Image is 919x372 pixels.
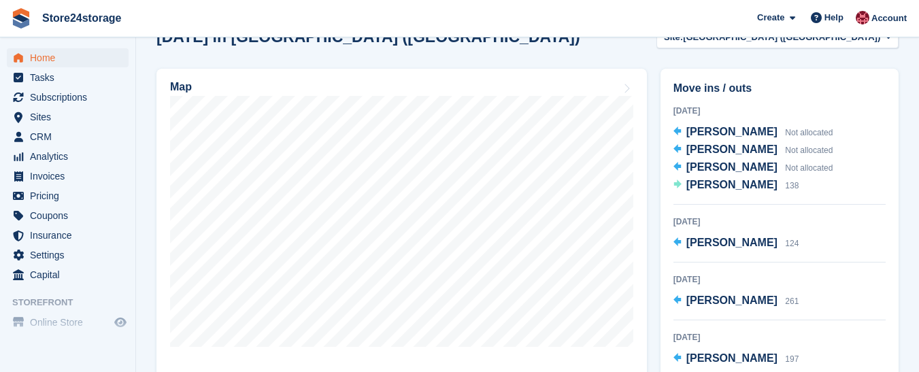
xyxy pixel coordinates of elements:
span: Invoices [30,167,112,186]
a: [PERSON_NAME] 261 [673,292,799,310]
span: 124 [785,239,799,248]
div: [DATE] [673,105,886,117]
span: [PERSON_NAME] [686,294,778,306]
span: Analytics [30,147,112,166]
h2: [DATE] in [GEOGRAPHIC_DATA] ([GEOGRAPHIC_DATA]) [156,28,580,46]
span: Capital [30,265,112,284]
span: [PERSON_NAME] [686,161,778,173]
div: [DATE] [673,273,886,286]
span: Sites [30,107,112,126]
span: Site: [664,31,683,44]
a: menu [7,206,129,225]
span: [PERSON_NAME] [686,179,778,190]
img: Mandy Huges [856,11,869,24]
span: [PERSON_NAME] [686,352,778,364]
a: Store24storage [37,7,127,29]
span: Not allocated [785,163,833,173]
a: menu [7,265,129,284]
a: menu [7,186,129,205]
img: stora-icon-8386f47178a22dfd0bd8f6a31ec36ba5ce8667c1dd55bd0f319d3a0aa187defe.svg [11,8,31,29]
span: [PERSON_NAME] [686,237,778,248]
span: Coupons [30,206,112,225]
span: Online Store [30,313,112,332]
span: Not allocated [785,146,833,155]
span: Tasks [30,68,112,87]
a: [PERSON_NAME] 197 [673,350,799,368]
span: Account [871,12,907,25]
a: menu [7,88,129,107]
span: CRM [30,127,112,146]
span: [GEOGRAPHIC_DATA] ([GEOGRAPHIC_DATA]) [683,31,880,44]
a: [PERSON_NAME] Not allocated [673,124,833,141]
a: [PERSON_NAME] Not allocated [673,141,833,159]
span: Pricing [30,186,112,205]
a: menu [7,127,129,146]
a: menu [7,107,129,126]
div: [DATE] [673,331,886,343]
a: [PERSON_NAME] 138 [673,177,799,195]
a: menu [7,313,129,332]
span: Storefront [12,296,135,309]
span: 197 [785,354,799,364]
a: menu [7,147,129,166]
h2: Map [170,81,192,93]
span: [PERSON_NAME] [686,126,778,137]
a: menu [7,167,129,186]
a: [PERSON_NAME] 124 [673,235,799,252]
a: menu [7,226,129,245]
span: [PERSON_NAME] [686,143,778,155]
span: Subscriptions [30,88,112,107]
div: [DATE] [673,216,886,228]
span: Help [824,11,843,24]
span: Settings [30,246,112,265]
a: menu [7,48,129,67]
span: Create [757,11,784,24]
span: Not allocated [785,128,833,137]
a: Preview store [112,314,129,331]
a: menu [7,246,129,265]
span: Home [30,48,112,67]
a: menu [7,68,129,87]
h2: Move ins / outs [673,80,886,97]
span: 261 [785,297,799,306]
button: Site: [GEOGRAPHIC_DATA] ([GEOGRAPHIC_DATA]) [656,26,899,48]
a: [PERSON_NAME] Not allocated [673,159,833,177]
span: 138 [785,181,799,190]
span: Insurance [30,226,112,245]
